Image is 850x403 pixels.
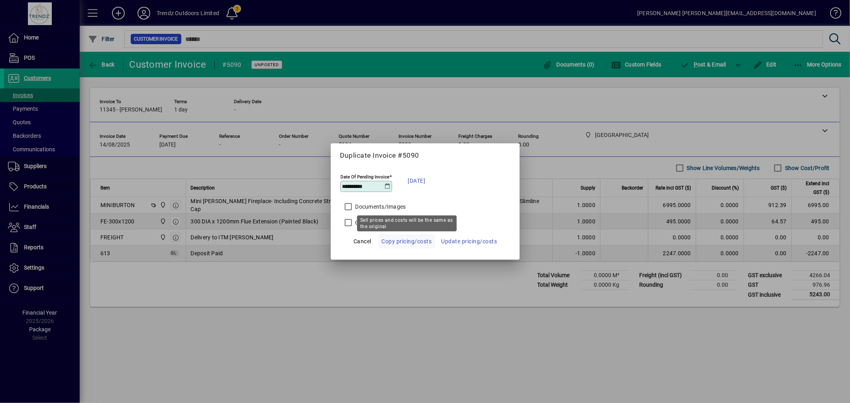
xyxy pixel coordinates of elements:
[341,174,390,180] mat-label: Date Of Pending Invoice
[382,237,432,246] span: Copy pricing/costs
[353,237,371,246] span: Cancel
[438,234,501,248] button: Update pricing/costs
[357,215,457,231] div: Sell prices and costs will be the same as the original
[354,203,406,211] label: Documents/Images
[442,237,497,246] span: Update pricing/costs
[404,171,430,191] button: [DATE]
[379,234,435,248] button: Copy pricing/costs
[350,234,375,248] button: Cancel
[408,176,426,186] span: [DATE]
[340,151,510,160] h5: Duplicate Invoice #5090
